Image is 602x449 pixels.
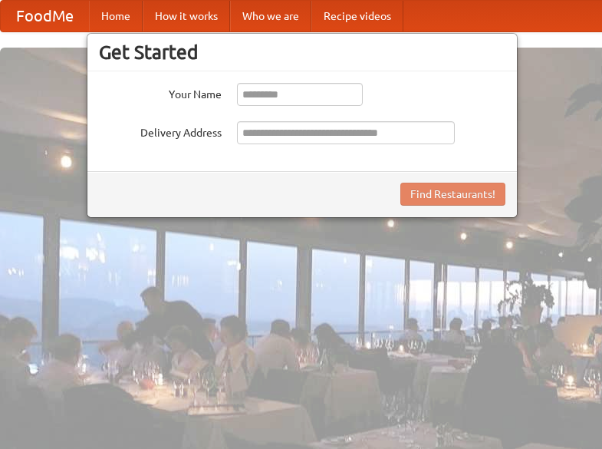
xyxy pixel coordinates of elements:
[1,1,89,31] a: FoodMe
[89,1,143,31] a: Home
[400,183,505,206] button: Find Restaurants!
[99,121,222,140] label: Delivery Address
[99,83,222,102] label: Your Name
[143,1,230,31] a: How it works
[99,41,505,64] h3: Get Started
[311,1,403,31] a: Recipe videos
[230,1,311,31] a: Who we are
